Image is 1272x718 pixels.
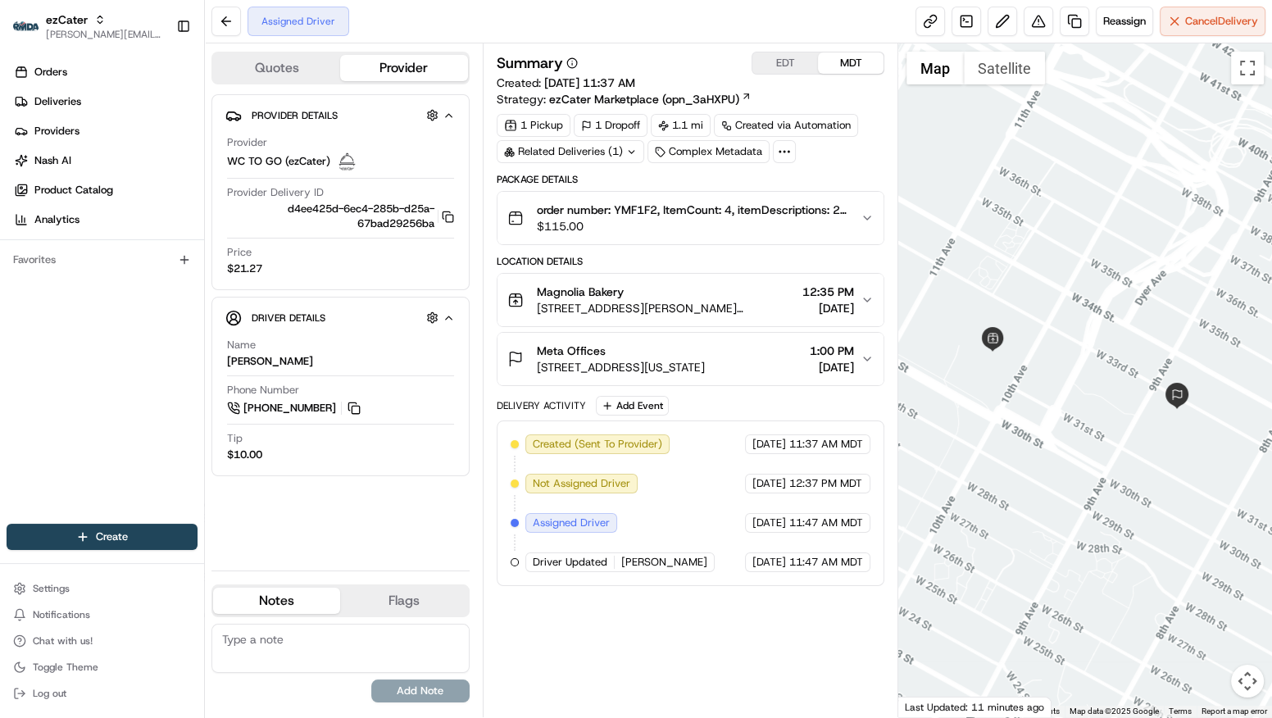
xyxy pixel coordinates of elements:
span: Assigned Driver [533,516,610,530]
span: ezCater Marketplace (opn_3aHXPU) [549,91,739,107]
a: 💻API Documentation [132,231,270,261]
button: EDT [752,52,818,74]
div: [PERSON_NAME] [227,354,313,369]
span: [DATE] [752,555,786,570]
a: Analytics [7,207,204,233]
span: Created (Sent To Provider) [533,437,662,452]
button: order number: YMF1F2, ItemCount: 4, itemDescriptions: 2 Mini Cupcakes - Classic Assortment, 2 Coo... [497,192,884,244]
img: Nash [16,16,49,49]
span: Map data ©2025 Google [1070,707,1159,716]
span: 11:47 AM MDT [789,555,863,570]
span: Product Catalog [34,183,113,198]
a: Powered byPylon [116,277,198,290]
button: Create [7,524,198,550]
button: Magnolia Bakery[STREET_ADDRESS][PERSON_NAME][US_STATE]12:35 PM[DATE] [497,274,884,326]
button: Quotes [213,55,340,81]
button: Start new chat [279,161,298,181]
a: Nash AI [7,148,204,174]
span: Orders [34,65,67,80]
span: Create [96,529,128,544]
span: Driver Updated [533,555,607,570]
button: Notes [213,588,340,614]
div: Last Updated: 11 minutes ago [898,697,1052,717]
div: 📗 [16,239,30,252]
button: CancelDelivery [1160,7,1265,36]
img: profile_wctogo_shipday.jpg [337,152,357,171]
button: ezCaterezCater[PERSON_NAME][EMAIL_ADDRESS][DOMAIN_NAME] [7,7,170,46]
span: Providers [34,124,79,139]
span: Phone Number [227,383,299,398]
a: Created via Automation [714,114,858,137]
span: Chat with us! [33,634,93,648]
span: Driver Details [252,311,325,325]
div: $10.00 [227,448,262,462]
button: Log out [7,682,198,705]
h3: Summary [497,56,563,70]
span: 11:47 AM MDT [789,516,863,530]
span: Meta Offices [537,343,606,359]
button: Notifications [7,603,198,626]
button: MDT [818,52,884,74]
a: 📗Knowledge Base [10,231,132,261]
button: Map camera controls [1231,665,1264,698]
a: Open this area in Google Maps (opens a new window) [902,696,956,717]
span: $115.00 [537,218,848,234]
button: [PERSON_NAME][EMAIL_ADDRESS][DOMAIN_NAME] [46,28,163,41]
a: ezCater Marketplace (opn_3aHXPU) [549,91,752,107]
div: 1 Dropoff [574,114,647,137]
div: Package Details [497,173,885,186]
span: Toggle Theme [33,661,98,674]
a: Orders [7,59,204,85]
button: Reassign [1096,7,1153,36]
span: 1:00 PM [810,343,854,359]
img: 1736555255976-a54dd68f-1ca7-489b-9aae-adbdc363a1c4 [16,157,46,186]
span: Analytics [34,212,79,227]
span: Provider Delivery ID [227,185,324,200]
span: [STREET_ADDRESS][US_STATE] [537,359,705,375]
span: Provider [227,135,267,150]
span: Knowledge Base [33,238,125,254]
span: [PHONE_NUMBER] [243,401,336,416]
div: Start new chat [56,157,269,173]
div: Strategy: [497,91,752,107]
span: [DATE] [810,359,854,375]
span: API Documentation [155,238,263,254]
div: Delivery Activity [497,399,586,412]
button: Show satellite imagery [964,52,1045,84]
div: 1 Pickup [497,114,570,137]
span: Price [227,245,252,260]
p: Welcome 👋 [16,66,298,92]
span: WC TO GO (ezCater) [227,154,330,169]
span: [STREET_ADDRESS][PERSON_NAME][US_STATE] [537,300,797,316]
button: Provider [340,55,467,81]
span: order number: YMF1F2, ItemCount: 4, itemDescriptions: 2 Mini Cupcakes - Classic Assortment, 2 Coo... [537,202,848,218]
span: [PERSON_NAME] [621,555,707,570]
a: Report a map error [1202,707,1267,716]
span: Settings [33,582,70,595]
span: [DATE] 11:37 AM [544,75,635,90]
span: [DATE] [752,437,786,452]
button: Chat with us! [7,629,198,652]
span: Provider Details [252,109,338,122]
button: Show street map [906,52,964,84]
a: Deliveries [7,89,204,115]
input: Clear [43,106,270,123]
button: Add Event [596,396,669,416]
span: Name [227,338,256,352]
img: Google [902,696,956,717]
span: [DATE] [752,476,786,491]
span: Not Assigned Driver [533,476,630,491]
img: ezCater [13,21,39,32]
span: [DATE] [802,300,854,316]
div: Location Details [497,255,885,268]
span: Reassign [1103,14,1146,29]
button: Flags [340,588,467,614]
span: Created: [497,75,635,91]
button: Driver Details [225,304,456,331]
a: [PHONE_NUMBER] [227,399,363,417]
div: Complex Metadata [647,140,770,163]
div: Favorites [7,247,198,273]
button: ezCater [46,11,88,28]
